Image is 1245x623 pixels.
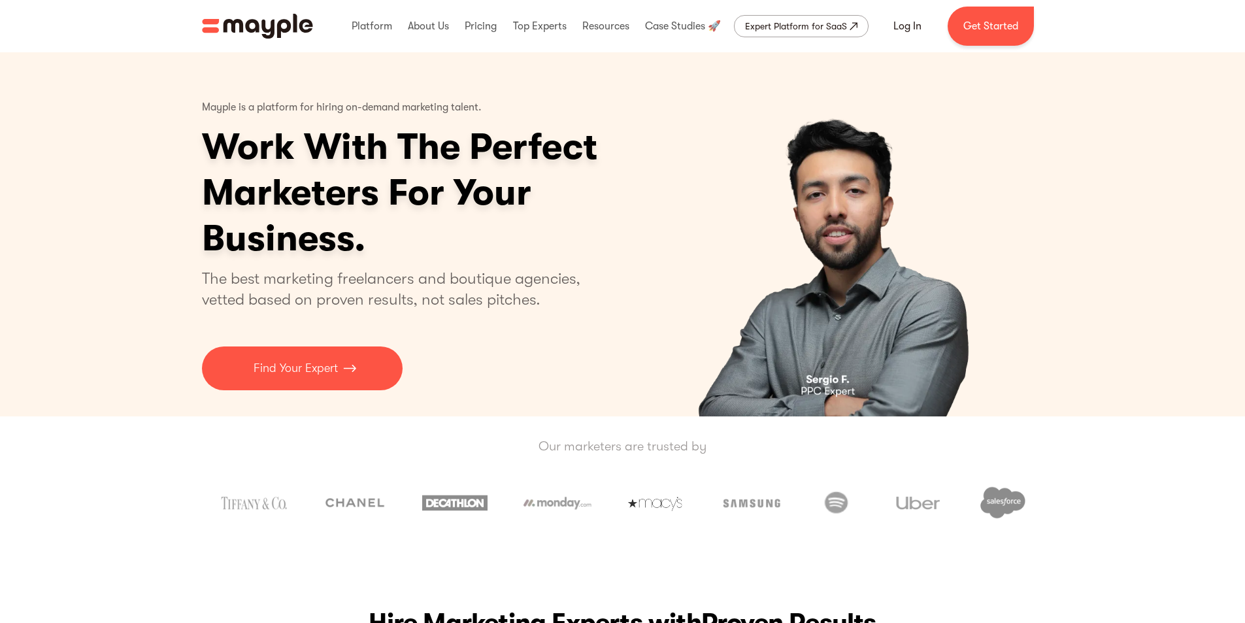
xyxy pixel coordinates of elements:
[202,268,596,310] p: The best marketing freelancers and boutique agencies, vetted based on proven results, not sales p...
[878,10,937,42] a: Log In
[734,15,869,37] a: Expert Platform for SaaS
[202,124,699,261] h1: Work With The Perfect Marketers For Your Business.
[510,5,570,47] div: Top Experts
[202,14,313,39] img: Mayple logo
[405,5,452,47] div: About Us
[461,5,500,47] div: Pricing
[745,18,847,34] div: Expert Platform for SaaS
[202,92,482,124] p: Mayple is a platform for hiring on-demand marketing talent.
[254,360,338,377] p: Find Your Expert
[579,5,633,47] div: Resources
[635,52,1044,416] div: 1 of 4
[635,52,1044,416] div: carousel
[948,7,1034,46] a: Get Started
[202,14,313,39] a: home
[348,5,395,47] div: Platform
[202,346,403,390] a: Find Your Expert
